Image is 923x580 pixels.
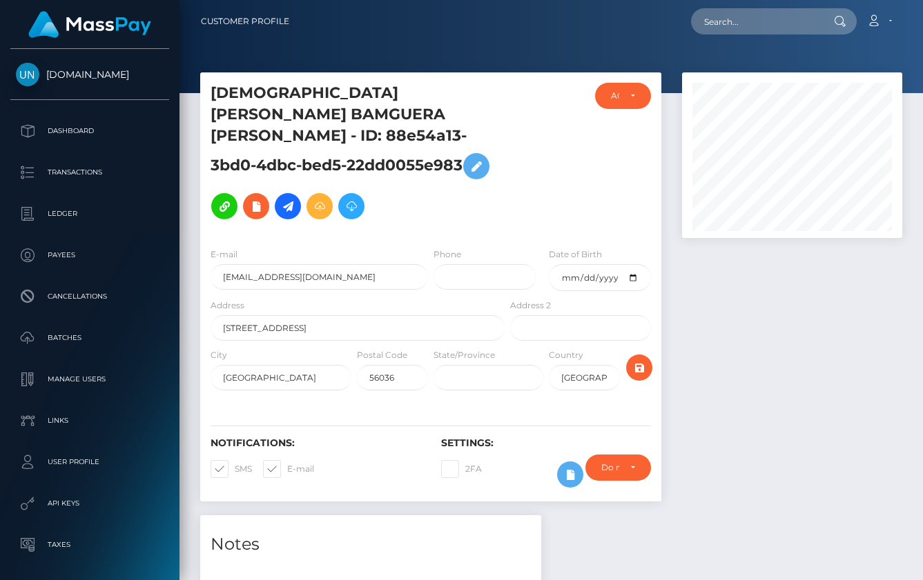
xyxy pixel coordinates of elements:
a: Cancellations [10,279,169,314]
span: [DOMAIN_NAME] [10,68,169,81]
p: Payees [16,245,164,266]
h6: Notifications: [211,437,420,449]
a: API Keys [10,486,169,521]
button: ACTIVE [595,83,651,109]
label: E-mail [211,248,237,261]
a: Ledger [10,197,169,231]
label: Date of Birth [549,248,602,261]
p: Dashboard [16,121,164,141]
div: ACTIVE [611,90,619,101]
button: Do not require [585,454,651,481]
a: Transactions [10,155,169,190]
img: Unlockt.me [16,63,39,86]
label: Address [211,299,244,312]
div: Do not require [601,462,619,473]
a: Manage Users [10,362,169,397]
p: Batches [16,328,164,348]
label: Postal Code [357,349,407,361]
h4: Notes [211,532,531,557]
a: Customer Profile [201,7,289,36]
a: Batches [10,321,169,355]
label: City [211,349,227,361]
a: Initiate Payout [275,193,301,219]
h5: [DEMOGRAPHIC_DATA][PERSON_NAME] BAMGUERA [PERSON_NAME] - ID: 88e54a13-3bd0-4dbc-bed5-22dd0055e983 [211,83,497,226]
p: Cancellations [16,286,164,307]
p: Links [16,410,164,431]
label: Address 2 [510,299,551,312]
a: Dashboard [10,114,169,148]
p: Ledger [16,203,164,224]
label: Phone [434,248,461,261]
label: State/Province [434,349,495,361]
label: SMS [211,460,252,478]
a: Taxes [10,528,169,562]
input: Search... [691,8,821,34]
h6: Settings: [441,437,651,449]
p: Transactions [16,162,164,183]
img: MassPay Logo [28,11,151,38]
a: User Profile [10,445,169,479]
label: 2FA [441,460,482,478]
label: Country [549,349,583,361]
p: Manage Users [16,369,164,390]
p: User Profile [16,452,164,472]
a: Links [10,403,169,438]
a: Payees [10,238,169,272]
p: Taxes [16,534,164,555]
p: API Keys [16,493,164,514]
label: E-mail [263,460,314,478]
